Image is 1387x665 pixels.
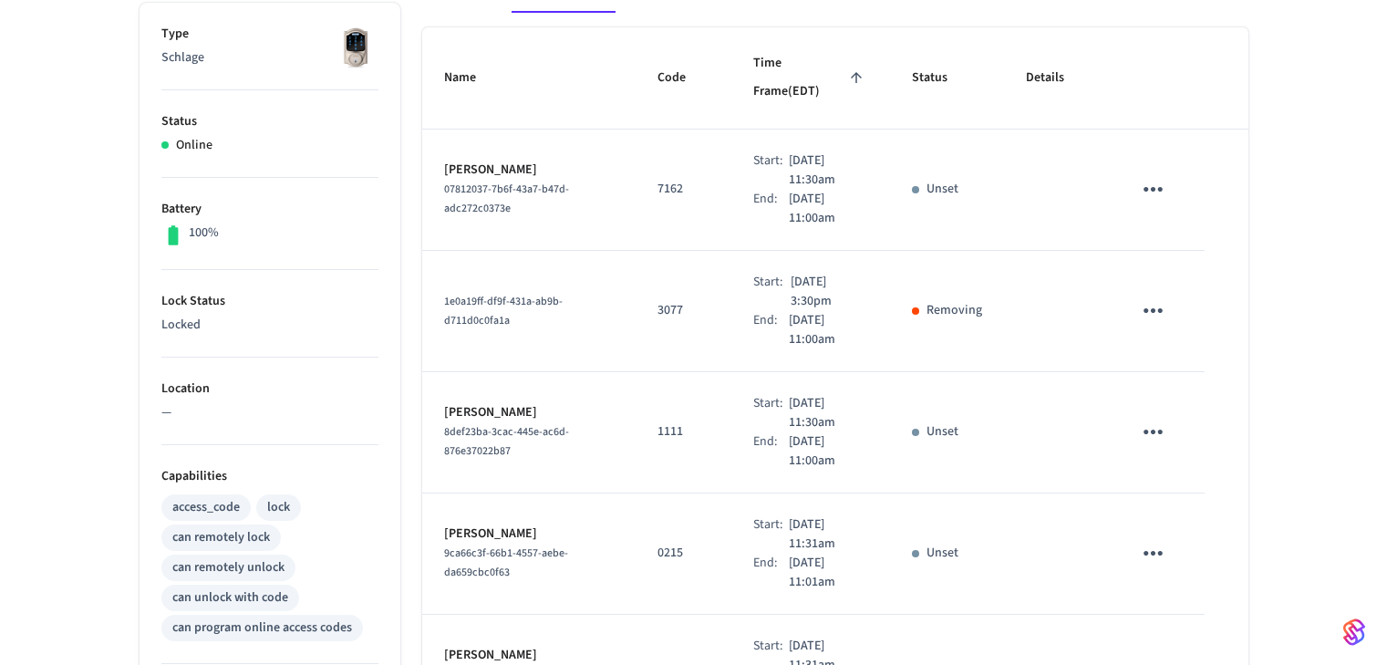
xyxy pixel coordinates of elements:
div: can program online access codes [172,618,352,638]
span: 07812037-7b6f-43a7-b47d-adc272c0373e [444,182,569,216]
p: [PERSON_NAME] [444,525,614,544]
span: Name [444,64,500,92]
p: Status [161,112,378,131]
p: [PERSON_NAME] [444,403,614,422]
p: Online [176,136,212,155]
p: 1111 [657,422,709,442]
p: [DATE] 11:30am [789,151,868,190]
p: [PERSON_NAME] [444,646,614,665]
p: Removing [926,301,982,320]
span: Code [657,64,709,92]
p: 3077 [657,301,709,320]
img: Schlage Sense Smart Deadbolt with Camelot Trim, Front [333,25,378,70]
p: [DATE] 11:00am [789,432,868,471]
p: Unset [926,422,958,442]
span: Details [1026,64,1088,92]
p: Locked [161,316,378,335]
p: Battery [161,200,378,219]
span: Status [912,64,971,92]
p: [DATE] 11:31am [789,515,868,554]
p: Unset [926,180,958,199]
p: Capabilities [161,467,378,486]
p: [PERSON_NAME] [444,161,614,180]
span: Time Frame(EDT) [753,49,868,107]
img: SeamLogoGradient.69752ec5.svg [1343,618,1365,647]
p: [DATE] 11:01am [789,554,868,592]
div: End: [753,554,789,592]
p: 7162 [657,180,709,199]
div: can unlock with code [172,588,288,608]
p: Schlage [161,48,378,68]
span: 8def23ba-3cac-445e-ac6d-876e37022b87 [444,424,569,459]
p: 0215 [657,544,709,563]
p: [DATE] 11:30am [789,394,868,432]
p: Location [161,379,378,399]
p: — [161,403,378,422]
div: lock [267,498,290,517]
p: Unset [926,544,958,563]
div: End: [753,311,789,349]
div: Start: [753,273,791,311]
div: access_code [172,498,240,517]
div: can remotely unlock [172,558,285,577]
p: Lock Status [161,292,378,311]
span: 1e0a19ff-df9f-431a-ab9b-d711d0c0fa1a [444,294,563,328]
div: End: [753,432,789,471]
p: [DATE] 11:00am [789,311,868,349]
p: 100% [189,223,219,243]
div: Start: [753,394,789,432]
div: Start: [753,151,789,190]
p: Type [161,25,378,44]
p: [DATE] 3:30pm [791,273,868,311]
span: 9ca66c3f-66b1-4557-aebe-da659cbc0f63 [444,546,568,580]
div: End: [753,190,789,228]
div: can remotely lock [172,528,270,547]
div: Start: [753,515,789,554]
p: [DATE] 11:00am [789,190,868,228]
